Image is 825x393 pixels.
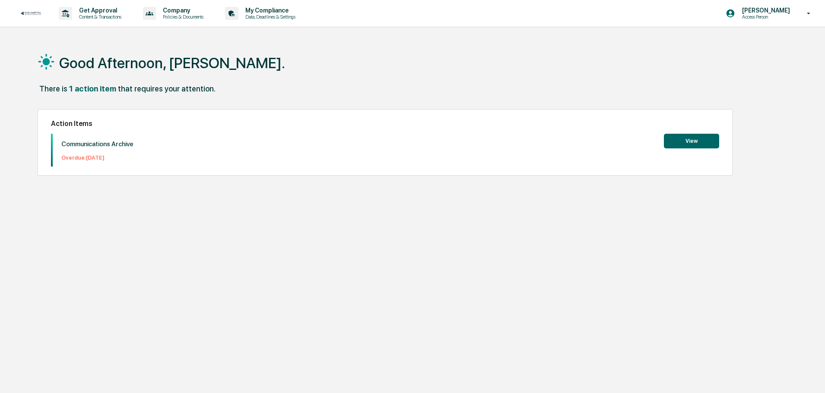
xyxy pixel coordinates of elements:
[72,14,126,20] p: Content & Transactions
[664,136,719,145] a: View
[51,119,719,128] h2: Action Items
[735,14,794,20] p: Access Person
[664,134,719,148] button: View
[238,7,300,14] p: My Compliance
[21,11,41,16] img: logo
[59,54,285,72] h1: Good Afternoon, [PERSON_NAME].
[69,84,116,93] div: 1 action item
[735,7,794,14] p: [PERSON_NAME]
[156,14,208,20] p: Policies & Documents
[61,140,133,148] p: Communications Archive
[39,84,67,93] div: There is
[61,154,133,161] p: Overdue: [DATE]
[238,14,300,20] p: Data, Deadlines & Settings
[118,84,216,93] div: that requires your attention.
[156,7,208,14] p: Company
[72,7,126,14] p: Get Approval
